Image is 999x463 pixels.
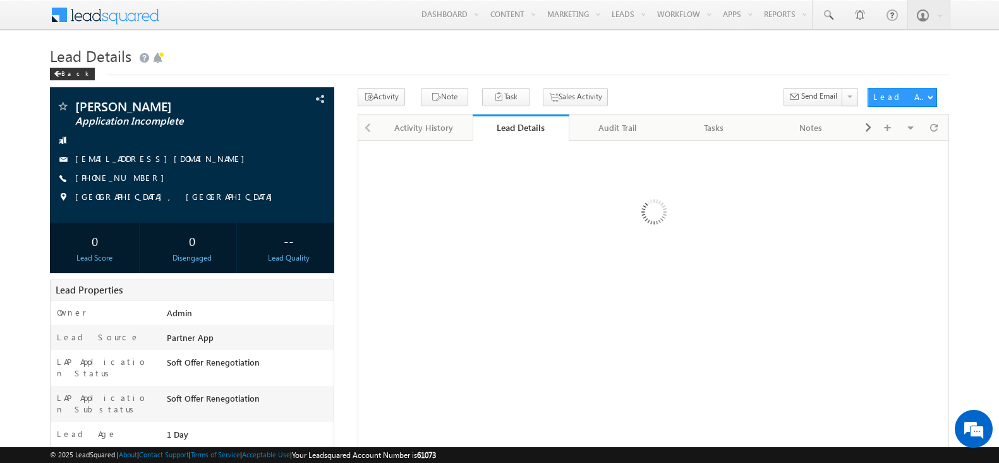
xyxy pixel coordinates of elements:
[801,90,837,102] span: Send Email
[569,114,666,141] a: Audit Trail
[417,450,436,460] span: 61073
[868,88,937,107] button: Lead Actions
[56,283,123,296] span: Lead Properties
[248,252,330,264] div: Lead Quality
[543,88,608,106] button: Sales Activity
[164,356,334,374] div: Soft Offer Renegotiation
[164,392,334,410] div: Soft Offer Renegotiation
[53,252,136,264] div: Lead Score
[139,450,189,459] a: Contact Support
[75,100,251,113] span: [PERSON_NAME]
[57,356,153,379] label: LAP Application Status
[119,450,137,459] a: About
[50,67,101,78] a: Back
[75,172,171,185] span: [PHONE_NUMBER]
[57,392,153,415] label: LAP Application Substatus
[50,68,95,80] div: Back
[376,114,473,141] a: Activity History
[75,115,251,128] span: Application Incomplete
[50,449,436,461] span: © 2025 LeadSquared | | | | |
[242,450,290,459] a: Acceptable Use
[473,114,569,141] a: Lead Details
[75,191,279,204] span: [GEOGRAPHIC_DATA], [GEOGRAPHIC_DATA]
[358,88,405,106] button: Activity
[784,88,843,106] button: Send Email
[57,428,117,440] label: Lead Age
[292,450,436,460] span: Your Leadsquared Account Number is
[164,331,334,349] div: Partner App
[167,307,192,318] span: Admin
[150,229,233,252] div: 0
[588,149,718,280] img: Loading...
[773,120,848,135] div: Notes
[482,121,560,133] div: Lead Details
[75,153,251,164] a: [EMAIL_ADDRESS][DOMAIN_NAME]
[53,229,136,252] div: 0
[579,120,655,135] div: Audit Trail
[873,91,927,102] div: Lead Actions
[666,114,763,141] a: Tasks
[164,428,334,446] div: 1 Day
[50,46,131,66] span: Lead Details
[150,252,233,264] div: Disengaged
[386,120,461,135] div: Activity History
[57,307,87,318] label: Owner
[482,88,530,106] button: Task
[763,114,859,141] a: Notes
[421,88,468,106] button: Note
[676,120,751,135] div: Tasks
[57,331,140,343] label: Lead Source
[191,450,240,459] a: Terms of Service
[248,229,330,252] div: --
